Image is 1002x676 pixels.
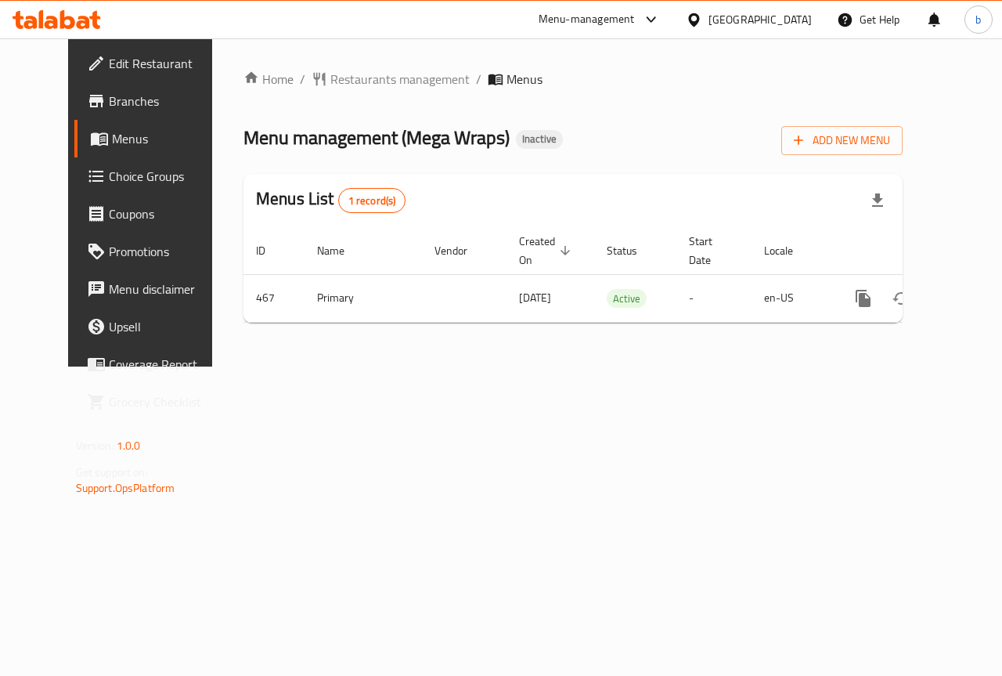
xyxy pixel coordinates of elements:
span: b [975,11,981,28]
span: Name [317,241,365,260]
span: Get support on: [76,462,148,483]
button: more [845,280,882,317]
span: Menus [506,70,542,89]
span: Coverage Report [109,355,223,374]
span: Status [607,241,658,260]
span: Inactive [516,132,563,146]
div: Menu-management [539,10,635,29]
span: Edit Restaurant [109,54,223,73]
a: Edit Restaurant [74,45,236,82]
span: Restaurants management [330,70,470,89]
div: [GEOGRAPHIC_DATA] [708,11,812,28]
span: Active [607,290,647,308]
span: Start Date [689,232,733,269]
a: Coverage Report [74,345,236,383]
span: 1 record(s) [339,193,405,208]
span: Menu management ( Mega Wraps ) [243,120,510,155]
span: Coupons [109,204,223,223]
div: Total records count [338,188,406,213]
button: Add New Menu [781,126,903,155]
div: Export file [859,182,896,219]
div: Inactive [516,130,563,149]
a: Support.OpsPlatform [76,478,175,498]
h2: Menus List [256,187,405,213]
li: / [300,70,305,89]
span: Version: [76,436,114,456]
span: Add New Menu [794,131,890,150]
span: 1.0.0 [117,436,141,456]
a: Menu disclaimer [74,270,236,308]
span: Choice Groups [109,167,223,186]
span: ID [256,241,286,260]
span: Vendor [434,241,488,260]
div: Active [607,289,647,308]
li: / [476,70,481,89]
span: Locale [764,241,813,260]
span: Upsell [109,317,223,336]
nav: breadcrumb [243,70,903,89]
a: Choice Groups [74,157,236,195]
a: Promotions [74,233,236,270]
a: Coupons [74,195,236,233]
a: Home [243,70,294,89]
span: Branches [109,92,223,110]
span: Promotions [109,242,223,261]
a: Grocery Checklist [74,383,236,421]
a: Branches [74,82,236,120]
a: Menus [74,120,236,157]
a: Restaurants management [312,70,470,89]
td: - [676,274,751,322]
span: Grocery Checklist [109,392,223,411]
span: Menu disclaimer [109,280,223,298]
span: Menus [112,129,223,148]
td: 467 [243,274,305,322]
td: en-US [751,274,832,322]
a: Upsell [74,308,236,345]
span: [DATE] [519,287,551,308]
span: Created On [519,232,575,269]
td: Primary [305,274,422,322]
button: Change Status [882,280,920,317]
